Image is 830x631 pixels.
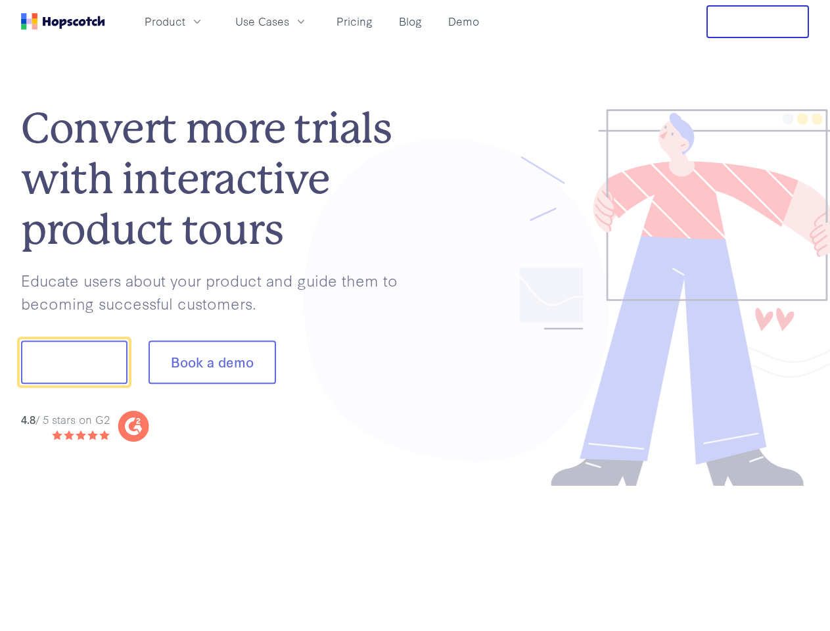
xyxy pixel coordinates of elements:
[21,411,35,427] strong: 4.8
[21,411,110,428] div: / 5 stars on G2
[21,103,415,254] h1: Convert more trials with interactive product tours
[149,341,276,385] button: Book a demo
[21,13,105,30] a: Home
[21,269,415,314] p: Educate users about your product and guide them to becoming successful customers.
[443,11,484,32] a: Demo
[137,11,212,32] button: Product
[21,341,127,385] button: Show me!
[706,5,809,38] button: Free Trial
[331,11,378,32] a: Pricing
[145,13,185,30] span: Product
[394,11,427,32] a: Blog
[235,13,289,30] span: Use Cases
[227,11,315,32] button: Use Cases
